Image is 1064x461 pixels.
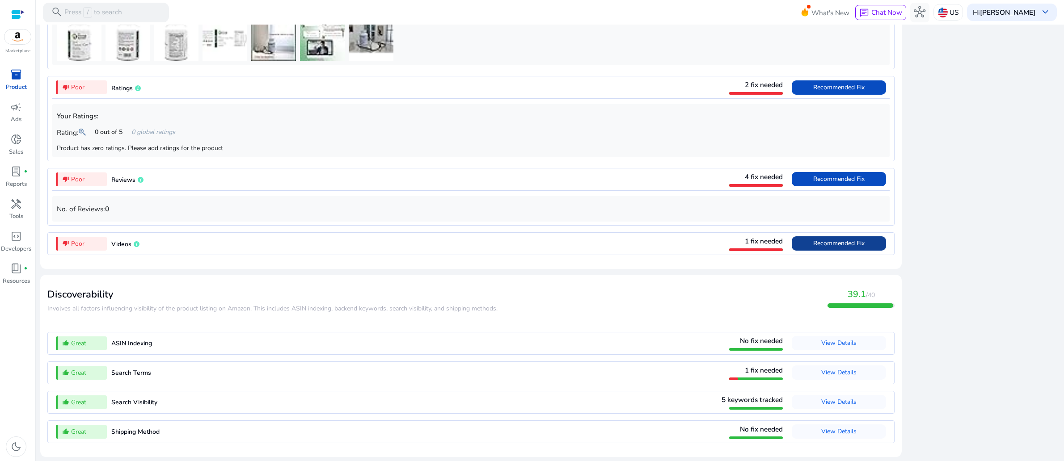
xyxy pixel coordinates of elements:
[813,175,865,183] span: Recommended Fix
[111,176,135,184] span: Reviews
[64,7,122,18] p: Press to search
[938,8,948,17] img: us.svg
[57,112,885,120] h5: Your Ratings:
[10,441,22,453] span: dark_mode
[349,16,393,61] img: 41ot+AUvGGL._AC_US40_.jpg
[95,127,122,137] span: 0 out of 5
[745,365,783,375] span: 1 fix needed
[111,240,131,248] span: Videos
[6,83,27,92] p: Product
[4,29,31,44] img: amazon.svg
[811,5,849,21] span: What's New
[83,7,92,18] span: /
[10,69,22,80] span: inventory_2
[111,84,133,92] span: Ratings
[62,428,69,435] mat-icon: thumb_up_alt
[10,101,22,113] span: campaign
[62,369,69,376] mat-icon: thumb_up_alt
[62,398,69,406] mat-icon: thumb_up_alt
[71,368,86,377] span: Great
[813,239,865,247] span: Recommended Fix
[792,424,886,439] button: View Details
[62,84,69,91] mat-icon: thumb_down_alt
[47,289,498,300] h3: Discoverability
[10,230,22,242] span: code_blocks
[71,83,84,92] span: Poor
[62,339,69,347] mat-icon: thumb_up_alt
[71,175,84,184] span: Poor
[203,16,247,61] img: 41bUXn1HjbL._AC_US40_.jpg
[24,170,28,174] span: fiber_manual_record
[111,398,157,407] span: Search Visibility
[62,176,69,183] mat-icon: thumb_down_alt
[910,3,930,22] button: hub
[980,8,1035,17] b: [PERSON_NAME]
[973,9,1035,16] p: Hi
[792,172,886,186] button: Recommended Fix
[914,6,925,18] span: hub
[813,83,865,92] span: Recommended Fix
[57,204,885,214] p: No. of Reviews:
[792,236,886,251] button: Recommended Fix
[131,127,175,137] span: 0 global ratings
[3,277,30,286] p: Resources
[866,291,875,299] span: /40
[1039,6,1051,18] span: keyboard_arrow_down
[745,236,783,246] span: 1 fix needed
[792,365,886,380] button: View Details
[722,395,783,404] span: 5 keywords tracked
[71,339,86,348] span: Great
[792,395,886,409] button: View Details
[740,424,783,434] span: No fix needed
[871,8,902,17] span: Chat Now
[9,212,23,221] p: Tools
[111,369,151,377] span: Search Terms
[792,80,886,95] button: Recommended Fix
[10,198,22,210] span: handyman
[859,8,869,18] span: chat
[1,245,31,254] p: Developers
[10,134,22,145] span: donut_small
[47,304,498,313] span: ​​Involves all factors influencing visibility of the product listing on Amazon. This includes ASI...
[740,336,783,345] span: No fix needed
[57,126,86,138] p: Rating:
[57,16,101,61] img: 4177ud3iVrL._AC_US40_.jpg
[745,80,783,89] span: 2 fix needed
[24,267,28,271] span: fiber_manual_record
[10,166,22,177] span: lab_profile
[11,115,21,124] p: Ads
[154,16,198,61] img: 41bXzdxydgL._AC_US40_.jpg
[71,427,86,436] span: Great
[71,239,84,248] span: Poor
[9,148,23,157] p: Sales
[950,4,958,20] p: US
[51,6,63,18] span: search
[251,16,296,61] img: 41irsL5MaSL._AC_US40_.jpg
[111,339,152,348] span: ASIN Indexing
[57,143,885,153] div: Product has zero ratings. Please add ratings for the product
[745,172,783,181] span: 4 fix needed
[71,398,86,407] span: Great
[5,48,30,54] p: Marketplace
[6,180,27,189] p: Reports
[848,288,866,300] span: 39.1
[300,16,345,61] img: 416WhGjfdGL._AC_US40_.jpg
[821,368,857,377] span: View Details
[111,427,160,436] span: Shipping Method
[821,339,857,347] span: View Details
[105,204,109,214] b: 0
[821,427,857,436] span: View Details
[792,336,886,350] button: View Details
[106,16,150,61] img: 419BVSCkQnL._AC_US40_.jpg
[821,398,857,406] span: View Details
[62,240,69,247] mat-icon: thumb_down_alt
[10,263,22,274] span: book_4
[855,5,906,20] button: chatChat Now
